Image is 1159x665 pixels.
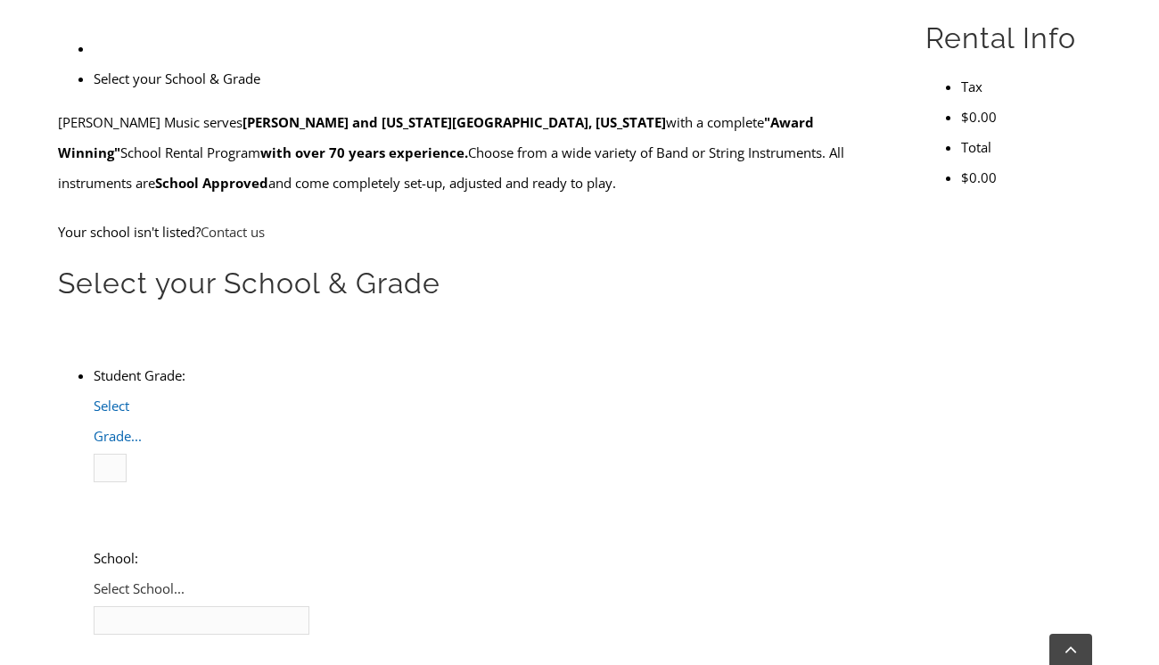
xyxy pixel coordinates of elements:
li: Total [961,132,1101,162]
li: $0.00 [961,102,1101,132]
strong: with over 70 years experience. [260,144,468,161]
a: Contact us [201,223,265,241]
p: [PERSON_NAME] Music serves with a complete School Rental Program Choose from a wide variety of Ba... [58,107,884,198]
li: $0.00 [961,162,1101,193]
h2: Rental Info [925,20,1101,57]
strong: [PERSON_NAME] and [US_STATE][GEOGRAPHIC_DATA], [US_STATE] [242,113,666,131]
span: Select School... [94,579,185,597]
li: Tax [961,71,1101,102]
h2: Select your School & Grade [58,265,884,302]
span: Select Grade... [94,397,142,445]
p: Your school isn't listed? [58,217,884,247]
strong: School Approved [155,174,268,192]
label: School: [94,549,138,567]
li: Select your School & Grade [94,63,884,94]
label: Student Grade: [94,366,185,384]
